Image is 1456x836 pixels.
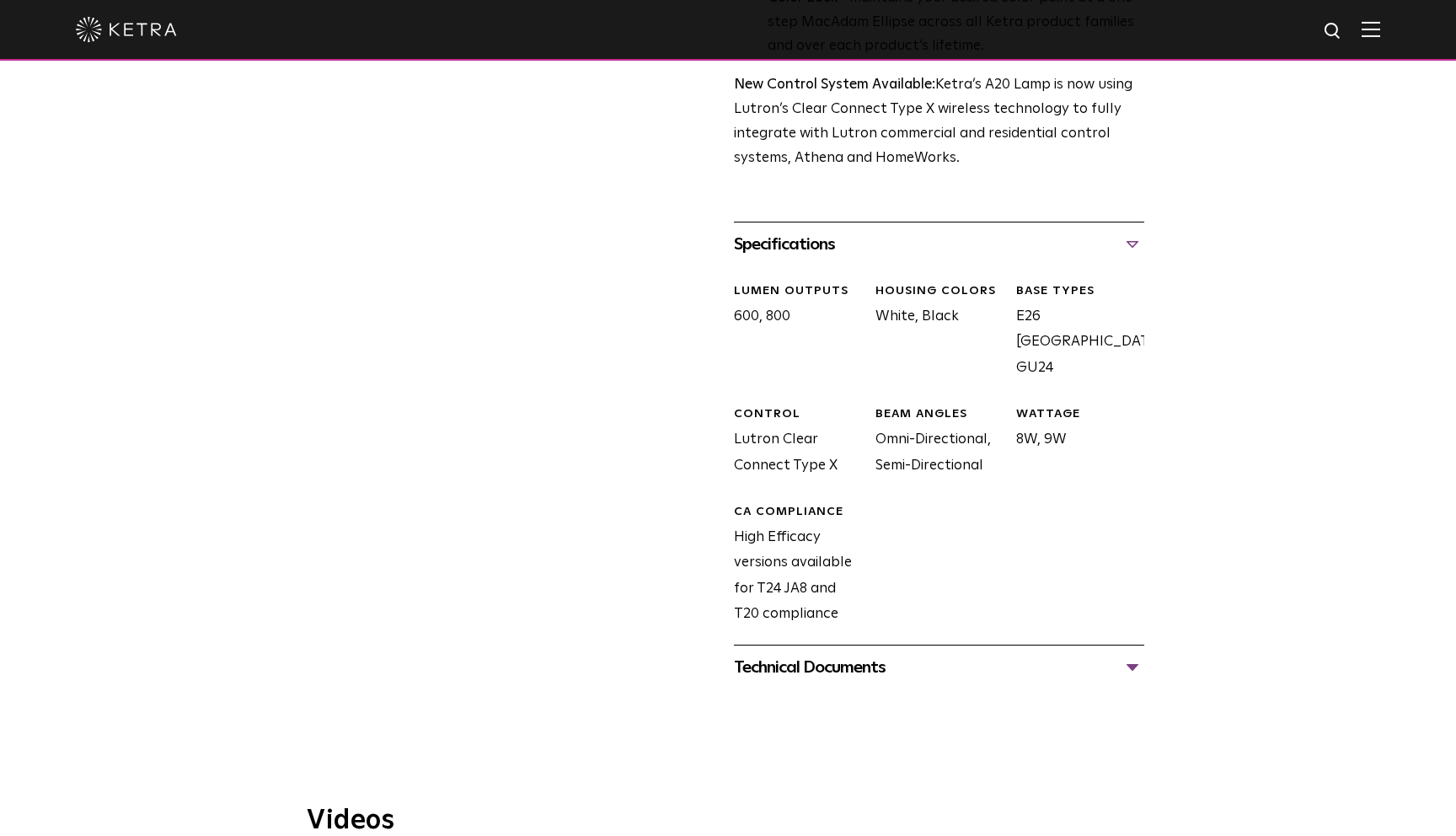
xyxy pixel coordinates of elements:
[1016,283,1144,300] div: BASE TYPES
[1004,406,1144,479] div: 8W, 9W
[875,283,1004,300] div: HOUSING COLORS
[734,283,862,300] div: LUMEN OUTPUTS
[734,406,862,423] div: CONTROL
[863,406,1004,479] div: Omni-Directional, Semi-Directional
[1004,283,1144,381] div: E26 [GEOGRAPHIC_DATA], GU24
[1016,406,1144,423] div: WATTAGE
[307,807,1149,834] h3: Videos
[875,406,1004,423] div: BEAM ANGLES
[734,504,862,521] div: CA Compliance
[76,17,177,42] img: ketra-logo-2019-white
[1362,21,1380,37] img: Hamburger%20Nav.svg
[721,283,862,381] div: 600, 800
[721,504,862,628] div: High Efficacy versions available for T24 JA8 and T20 compliance
[1323,21,1344,42] img: search icon
[734,231,1144,258] div: Specifications
[734,78,935,92] strong: New Control System Available:
[734,73,1144,171] p: Ketra’s A20 Lamp is now using Lutron’s Clear Connect Type X wireless technology to fully integrat...
[734,654,1144,681] div: Technical Documents
[721,406,862,479] div: Lutron Clear Connect Type X
[863,283,1004,381] div: White, Black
